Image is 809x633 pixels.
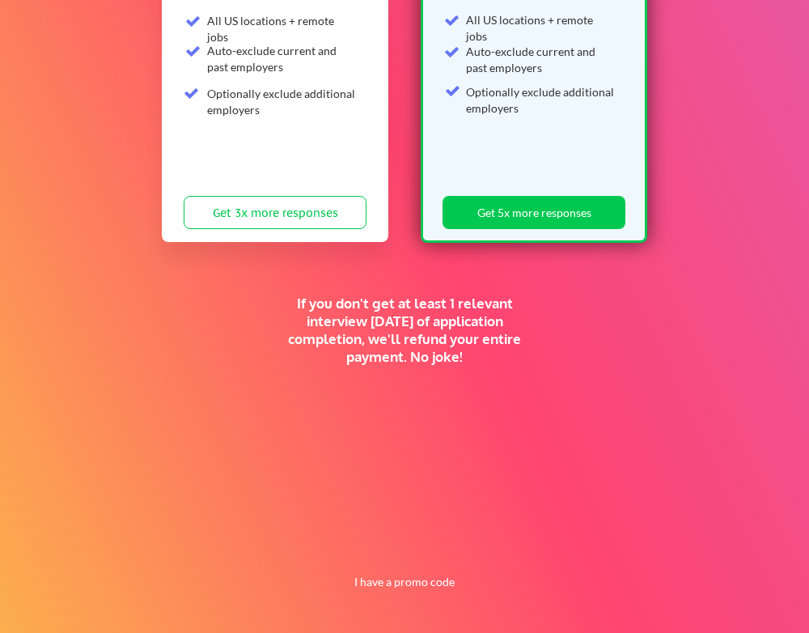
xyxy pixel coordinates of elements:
[466,44,616,75] div: Auto-exclude current and past employers
[207,86,357,117] div: Optionally exclude additional employers
[443,196,625,229] button: Get 5x more responses
[207,43,357,74] div: Auto-exclude current and past employers
[281,295,528,366] div: If you don't get at least 1 relevant interview [DATE] of application completion, we'll refund you...
[466,12,616,44] div: All US locations + remote jobs
[207,13,357,45] div: All US locations + remote jobs
[466,84,616,116] div: Optionally exclude additional employers
[184,196,366,229] button: Get 3x more responses
[345,572,464,592] button: I have a promo code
